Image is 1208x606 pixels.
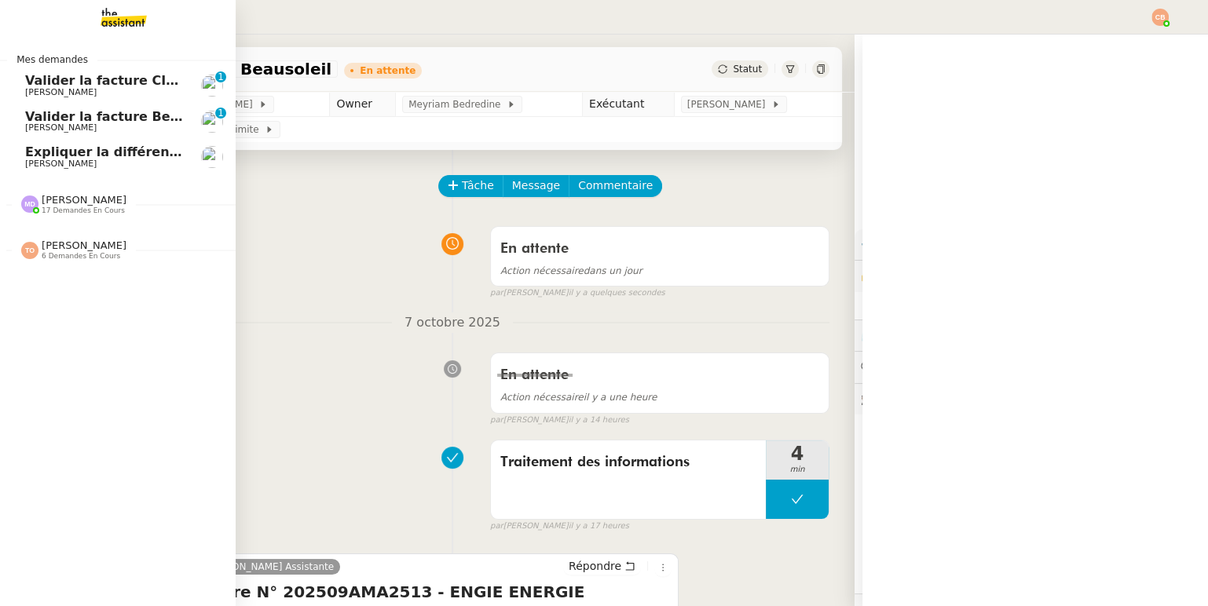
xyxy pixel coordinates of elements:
span: il y a une heure [500,392,657,403]
p: 1 [218,71,224,86]
small: [PERSON_NAME] [490,520,629,533]
span: il y a 14 heures [569,414,629,427]
span: dans un jour [500,265,642,276]
span: par [490,520,503,533]
div: En attente [360,66,415,75]
span: Valider la facture Beausoleil [25,109,225,124]
td: Exécutant [582,92,674,117]
div: ⏲️Tâches 4:01 [855,320,1208,351]
img: users%2FHIWaaSoTa5U8ssS5t403NQMyZZE3%2Favatar%2Fa4be050e-05fa-4f28-bbe7-e7e8e4788720 [201,75,223,97]
span: 7 octobre 2025 [392,312,513,334]
button: Tâche [438,175,503,197]
span: 17 demandes en cours [42,206,125,215]
span: [PERSON_NAME] [42,239,126,251]
nz-badge-sup: 1 [215,108,226,119]
img: users%2FrxcTinYCQST3nt3eRyMgQ024e422%2Favatar%2Fa0327058c7192f72952294e6843542370f7921c3.jpg [201,146,223,168]
span: Commentaire [578,177,653,195]
span: min [766,463,829,476]
small: [PERSON_NAME] [490,287,665,300]
button: Commentaire [569,175,662,197]
div: ⚙️Procédures [855,229,1208,260]
span: par [490,287,503,300]
span: [PERSON_NAME] [25,159,97,169]
nz-badge-sup: 1 [215,71,226,82]
span: En attente [500,368,569,382]
div: 🔐Données client [855,261,1208,291]
span: Expliquer la différence du bulletin de salaire [25,144,340,159]
span: 🕵️ [861,392,1063,405]
img: svg [21,242,38,259]
span: En attente [500,242,569,256]
span: Statut [733,64,762,75]
button: Message [503,175,569,197]
span: Message [512,177,560,195]
span: 4 [766,444,829,463]
a: [PERSON_NAME] Assistante [198,560,341,574]
span: Tâche [462,177,494,195]
span: Valider la facture CIEC [25,73,184,88]
p: 1 [218,108,224,122]
span: il y a quelques secondes [569,287,665,300]
span: ⏲️ [861,329,969,341]
span: [PERSON_NAME] [25,122,97,133]
span: Mes demandes [7,52,97,68]
span: [PERSON_NAME] [687,97,771,112]
span: Répondre [569,558,621,574]
span: Traitement des informations [500,451,756,474]
div: 🕵️Autres demandes en cours 17 [855,384,1208,414]
span: [PERSON_NAME] [42,194,126,206]
span: Action nécessaire [500,265,584,276]
div: 💬Commentaires [855,352,1208,382]
img: svg [21,195,38,213]
span: [PERSON_NAME] [25,87,97,97]
span: 🔐 [861,267,963,285]
span: 💬 [861,360,961,373]
td: Owner [330,92,396,117]
img: users%2FHIWaaSoTa5U8ssS5t403NQMyZZE3%2Favatar%2Fa4be050e-05fa-4f28-bbe7-e7e8e4788720 [201,111,223,133]
span: ⚙️ [861,235,943,254]
span: Action nécessaire [500,392,584,403]
span: 6 demandes en cours [42,252,120,261]
span: il y a 17 heures [569,520,629,533]
span: Meyriam Bedredine [408,97,507,112]
span: par [490,414,503,427]
small: [PERSON_NAME] [490,414,629,427]
button: Répondre [563,557,641,575]
img: svg [1151,9,1169,26]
